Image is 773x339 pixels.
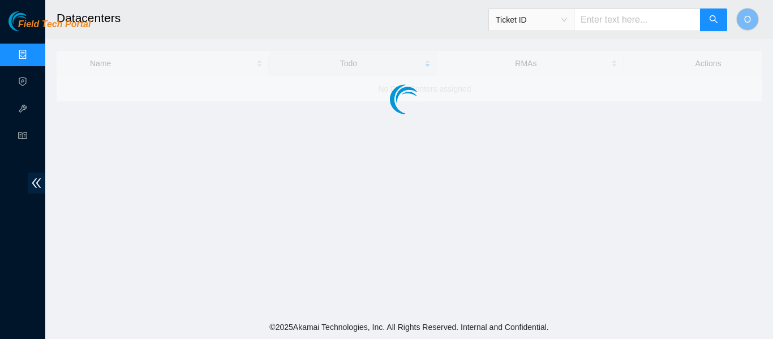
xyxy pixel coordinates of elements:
span: Field Tech Portal [18,19,91,30]
span: read [18,126,27,149]
span: O [744,12,751,27]
input: Enter text here... [574,8,701,31]
img: Akamai Technologies [8,11,57,31]
footer: © 2025 Akamai Technologies, Inc. All Rights Reserved. Internal and Confidential. [45,315,773,339]
span: search [709,15,718,25]
span: Ticket ID [496,11,567,28]
span: double-left [28,173,45,194]
button: search [700,8,727,31]
a: Akamai TechnologiesField Tech Portal [8,20,91,35]
button: O [736,8,759,31]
